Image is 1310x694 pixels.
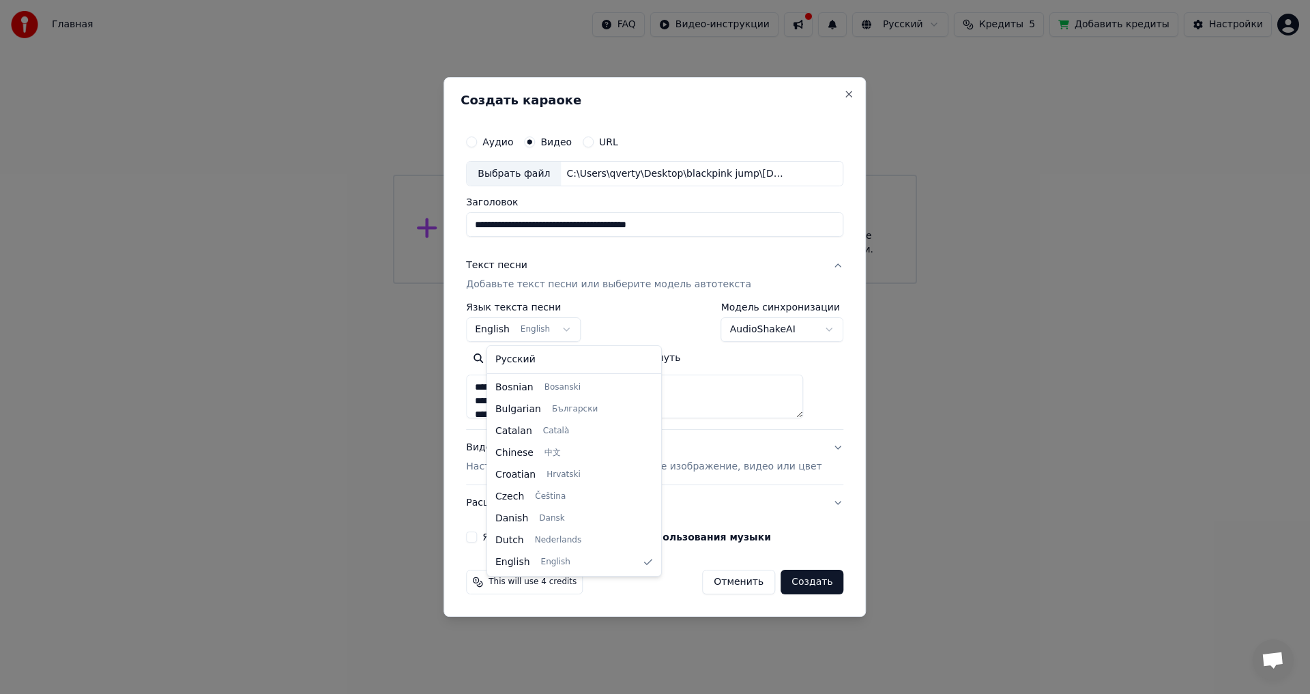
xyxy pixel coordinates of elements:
span: Nederlands [535,535,581,546]
span: Chinese [495,446,534,460]
span: Bosanski [544,382,581,393]
span: Croatian [495,468,536,482]
span: 中文 [544,448,561,459]
span: Catalan [495,424,532,438]
span: Dutch [495,534,524,547]
span: Català [543,426,569,437]
span: English [541,557,570,568]
span: Bulgarian [495,403,541,416]
span: Čeština [535,491,566,502]
span: English [495,555,530,569]
span: Dansk [539,513,564,524]
span: Български [552,404,598,415]
span: Danish [495,512,528,525]
span: Bosnian [495,381,534,394]
span: Русский [495,353,536,366]
span: Hrvatski [547,469,581,480]
span: Czech [495,490,524,504]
